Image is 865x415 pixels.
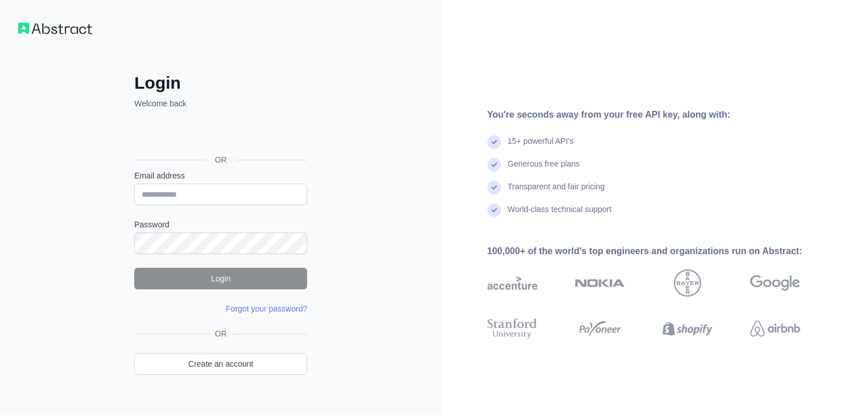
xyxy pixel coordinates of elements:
[206,154,236,165] span: OR
[575,269,625,297] img: nokia
[487,108,837,122] div: You're seconds away from your free API key, along with:
[134,268,307,289] button: Login
[129,122,311,147] iframe: Sign in with Google Button
[508,135,574,158] div: 15+ powerful API's
[487,158,501,172] img: check mark
[134,73,307,93] h2: Login
[134,353,307,375] a: Create an account
[134,170,307,181] label: Email address
[750,316,800,341] img: airbnb
[487,316,537,341] img: stanford university
[750,269,800,297] img: google
[134,219,307,230] label: Password
[210,328,231,339] span: OR
[508,204,612,226] div: World-class technical support
[487,135,501,149] img: check mark
[575,316,625,341] img: payoneer
[508,181,605,204] div: Transparent and fair pricing
[508,158,580,181] div: Generous free plans
[487,204,501,217] img: check mark
[674,269,701,297] img: bayer
[226,304,307,313] a: Forgot your password?
[487,244,837,258] div: 100,000+ of the world's top engineers and organizations run on Abstract:
[487,269,537,297] img: accenture
[18,23,92,34] img: Workflow
[663,316,713,341] img: shopify
[487,181,501,194] img: check mark
[134,98,307,109] p: Welcome back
